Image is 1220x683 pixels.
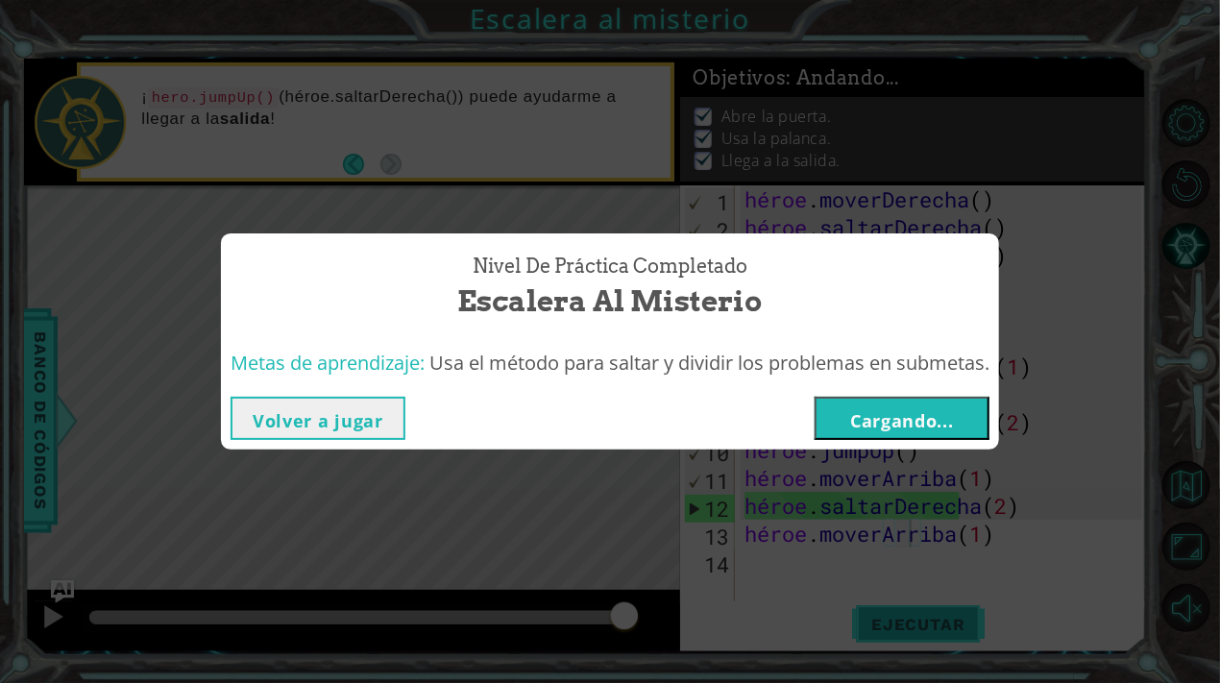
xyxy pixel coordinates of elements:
[473,255,747,278] font: Nivel de práctica Completado
[850,409,954,432] font: Cargando...
[815,397,989,440] button: Cargando...
[253,409,383,432] font: Volver a jugar
[458,283,763,318] font: Escalera al misterio
[231,397,405,440] button: Volver a jugar
[429,350,989,376] font: Usa el método para saltar y dividir los problemas en submetas.
[231,350,425,376] font: Metas de aprendizaje:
